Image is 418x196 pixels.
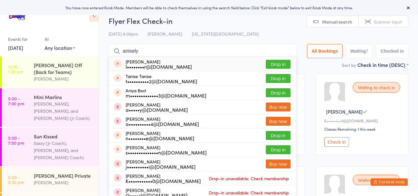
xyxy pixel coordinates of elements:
[266,131,291,140] button: Drop in
[126,107,188,112] div: a•••••y@[DOMAIN_NAME]
[192,31,259,37] span: [US_STATE][GEOGRAPHIC_DATA]
[346,44,373,58] button: Waiting7
[307,44,343,58] button: All Bookings
[324,137,349,147] button: Check in
[34,94,93,100] div: Mini Marlins
[34,133,93,140] div: Sun Kissed
[109,15,408,26] h2: Flyer Flex Check-in
[8,96,24,106] time: 5:00 - 7:00 pm
[34,140,93,161] div: Sassy (Jr Coach), [PERSON_NAME], and [PERSON_NAME] Coach)
[34,75,93,82] div: [PERSON_NAME]
[6,5,29,28] img: Coastal All-Stars
[2,167,99,192] a: 5:00 -5:30 pm[PERSON_NAME] Private[PERSON_NAME]
[266,117,291,126] button: Buy now
[366,49,368,54] div: 7
[324,126,402,132] div: Classes Remaining: 1 this week
[126,93,206,98] div: m•••••••••••••3@[DOMAIN_NAME]
[324,118,402,123] div: K••••••••0@[DOMAIN_NAME]
[148,31,182,37] span: [PERSON_NAME]
[10,5,408,10] div: You have now entered Kiosk Mode. Members will be able to check themselves in using the search fie...
[126,64,192,69] div: l••••••••r@[DOMAIN_NAME]
[34,172,93,179] div: [PERSON_NAME] Private
[126,102,188,112] div: [PERSON_NAME]
[322,19,352,25] span: Manual search
[376,44,408,58] button: Checked in
[266,88,291,97] button: Drop in
[126,79,197,84] div: t••••••••••2@[DOMAIN_NAME]
[126,178,201,183] div: K•••••••••••0@[DOMAIN_NAME]
[8,175,24,185] time: 5:00 - 5:30 pm
[126,164,196,169] div: j••••••••••i@[DOMAIN_NAME]
[109,31,138,37] span: [DATE] 6:00pm
[266,159,291,168] button: Buy now
[353,82,400,93] div: Waiting to check in
[126,88,206,98] div: Aniya Best
[126,173,201,183] div: [PERSON_NAME]
[266,102,291,111] button: Buy now
[126,74,197,84] div: Tanise Tanise
[2,88,99,127] a: 5:00 -7:00 pmMini Marlins[PERSON_NAME], [PERSON_NAME], and [PERSON_NAME] (Jr Coach)
[126,116,199,126] div: [PERSON_NAME]
[34,100,93,122] div: [PERSON_NAME], [PERSON_NAME], and [PERSON_NAME] (Jr Coach)
[357,61,408,68] div: Check in time (DESC)
[326,108,363,115] span: [PERSON_NAME]
[8,64,23,74] time: 12:30 - 1:30 pm
[266,74,291,83] button: Drop in
[207,174,291,183] span: Drop-in unavailable: Check membership
[45,34,75,44] div: At
[8,44,23,51] a: [DATE]
[8,135,24,145] time: 5:00 - 7:00 pm
[126,145,207,155] div: [PERSON_NAME]
[266,145,291,154] button: Drop in
[34,62,93,75] div: [PERSON_NAME] Off (Back for Teams)
[2,128,99,166] a: 5:00 -7:00 pmSun KissedSassy (Jr Coach), [PERSON_NAME], and [PERSON_NAME] Coach)
[126,136,194,141] div: n••••••••e@[DOMAIN_NAME]
[126,59,192,69] div: [PERSON_NAME]
[8,34,38,44] div: Events for
[266,60,291,69] button: Drop in
[371,178,408,186] button: Exit kiosk mode
[353,175,400,185] div: Waiting to check in
[126,159,196,169] div: [PERSON_NAME]
[374,19,402,25] span: Scanner input
[2,56,99,88] a: 12:30 -1:30 pm[PERSON_NAME] Off (Back for Teams)[PERSON_NAME]
[126,131,194,141] div: [PERSON_NAME]
[34,179,93,186] div: [PERSON_NAME]
[126,121,199,126] div: a••••••••••4@[DOMAIN_NAME]
[342,62,356,68] label: Sort by
[126,150,207,155] div: s••••••••••••••n@[DOMAIN_NAME]
[45,44,75,51] div: Any location
[109,44,297,58] input: Search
